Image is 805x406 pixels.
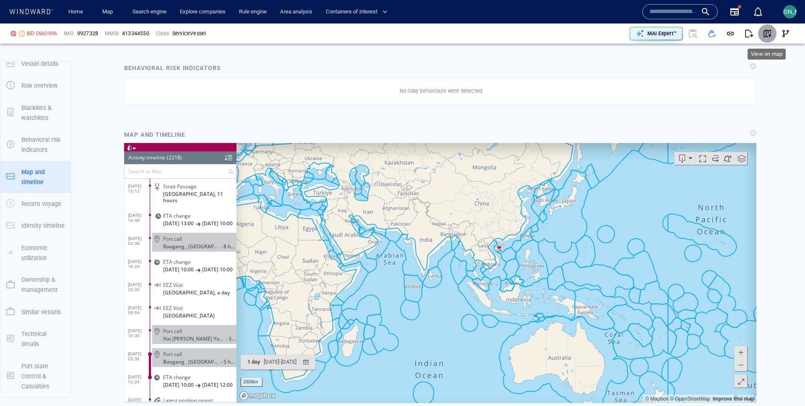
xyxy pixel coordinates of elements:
[0,200,71,208] a: Recent voyage
[18,31,25,36] div: Moderate risk due to smuggling related indicators
[0,81,71,89] a: Risk overview
[124,63,221,73] div: Behavioral risk indicators
[21,275,65,295] p: Ownership & management
[39,193,101,199] div: Hai [PERSON_NAME] You 981 , [GEOGRAPHIC_DATA]
[39,48,112,60] span: [GEOGRAPHIC_DATA], 11 hours
[782,3,798,20] button: [PERSON_NAME]
[177,5,229,19] button: Explore companies
[39,40,73,47] span: Strait Passage
[721,24,740,43] button: Get link
[0,161,71,193] button: Map and timeline
[77,30,98,37] span: 9927328
[277,5,316,19] a: Area analysis
[0,269,71,301] button: Ownership & management
[39,123,70,130] span: [DATE] 10:00
[39,185,58,191] span: Port call
[39,254,89,260] span: Latest position report
[99,5,119,19] a: Map
[21,59,58,69] p: Vessel details
[39,193,112,199] div: Hai Yang Shi You 981 , China- 3 hours
[0,323,71,355] button: Technical details
[129,5,170,19] a: Search engine
[64,30,74,37] p: IMO
[0,334,71,342] a: Technical details
[27,30,57,37] div: BEI DIAO996
[753,7,763,17] div: Notification center
[21,167,65,187] p: Map and timeline
[117,212,191,226] button: 1 day[DATE]-[DATE]
[39,100,96,107] span: Baogang , [GEOGRAPHIC_DATA]
[0,372,71,380] a: Port state Control & Casualties
[326,7,387,17] span: Containers of interest
[0,193,71,215] button: Recent voyage
[4,254,26,264] span: [DATE] 08:06
[105,30,119,37] p: MMSI
[101,193,112,199] span: - 3 hours
[21,307,61,317] p: Similar vessels
[551,9,571,22] button: Export vessel information
[4,248,112,271] dl: [DATE] 08:06Latest position report
[96,5,122,19] button: Map
[589,253,630,259] a: Improve this map
[115,248,152,258] a: Mapbox logo
[39,100,112,107] div: Baogang , China- 8 hours
[4,139,26,149] span: [DATE] 23:36
[78,239,109,245] span: [DATE] 12:00
[4,133,112,156] dl: [DATE] 23:36EEZ Visit[GEOGRAPHIC_DATA], a day
[21,361,65,392] p: Port state Control & Casualties
[322,5,395,19] button: Containers of interest
[630,27,683,40] button: MAI Expert™
[776,24,795,43] button: Visual Link Analysis
[4,110,112,133] dl: [DATE] 18:24ETA change[DATE] 10:00[DATE] 10:00
[0,281,71,289] a: Ownership & management
[521,253,544,259] a: Mapbox
[39,146,106,153] span: [GEOGRAPHIC_DATA], a day
[4,64,112,87] dl: [DATE] 16:48ETA change[DATE] 13:00[DATE] 10:00
[0,237,71,269] button: Economic utilization
[4,40,26,50] span: [DATE] 15:12
[39,239,70,245] span: [DATE] 10:00
[39,216,96,222] span: Baogang , [GEOGRAPHIC_DATA]
[236,5,270,19] a: Rule engine
[4,179,112,202] dl: [DATE] 10:30Port callHai [PERSON_NAME] You 981 , [GEOGRAPHIC_DATA]- 3 hours
[4,225,112,248] dl: [DATE] 12:24ETA change[DATE] 10:00[DATE] 12:00
[21,329,65,349] p: Technical details
[4,8,41,21] div: Activity timeline
[0,141,71,148] a: Behavioral risk indicators
[10,30,17,37] div: JOHN WWIS DEMO defined risk: high risk
[138,213,174,226] div: [DATE] - [DATE]
[610,9,623,22] div: Toggle map information layers
[39,70,67,76] span: ETA change
[78,123,109,130] span: [DATE] 10:00
[0,248,71,256] a: Economic utilization
[65,5,86,19] a: Home
[0,221,71,229] a: Identity timeline
[597,9,610,22] div: tooltips.createAOI
[39,77,70,83] span: [DATE] 13:00
[4,116,26,126] span: [DATE] 18:24
[39,139,59,145] span: EEZ Visit
[21,221,65,231] p: Identity timeline
[0,53,71,75] button: Vessel details
[4,162,26,172] span: [DATE] 09:54
[0,97,71,129] button: Blacklists & watchlists
[4,208,26,218] span: [DATE] 03:36
[122,30,149,37] div: 413344550
[0,129,71,161] button: Behavioral risk indicators
[647,30,677,37] p: MAI Expert™
[62,5,89,19] button: Home
[39,231,67,237] span: ETA change
[0,75,71,96] button: Risk overview
[96,216,112,222] span: - 5 hours
[4,70,26,80] span: [DATE] 16:48
[571,9,584,22] div: Focus on vessel path
[4,93,26,103] span: [DATE] 03:38
[4,202,112,225] dl: [DATE] 03:36Port callBaogang , [GEOGRAPHIC_DATA]- 5 hours
[0,215,71,237] button: Identity timeline
[4,34,112,64] dl: [DATE] 15:12Strait Passage[GEOGRAPHIC_DATA], 11 hours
